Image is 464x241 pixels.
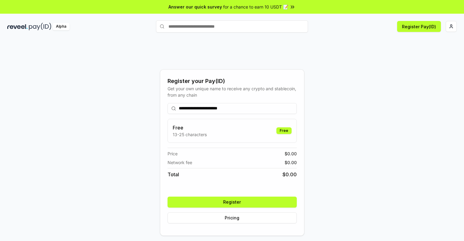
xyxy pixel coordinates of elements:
[285,159,297,166] span: $ 0.00
[223,4,288,10] span: for a chance to earn 10 USDT 📝
[285,150,297,157] span: $ 0.00
[168,159,192,166] span: Network fee
[168,4,222,10] span: Answer our quick survey
[168,171,179,178] span: Total
[29,23,51,30] img: pay_id
[7,23,28,30] img: reveel_dark
[168,212,297,223] button: Pricing
[173,124,207,131] h3: Free
[53,23,70,30] div: Alpha
[282,171,297,178] span: $ 0.00
[397,21,441,32] button: Register Pay(ID)
[168,150,178,157] span: Price
[168,197,297,208] button: Register
[168,85,297,98] div: Get your own unique name to receive any crypto and stablecoin, from any chain
[276,127,292,134] div: Free
[168,77,297,85] div: Register your Pay(ID)
[173,131,207,138] p: 13-25 characters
